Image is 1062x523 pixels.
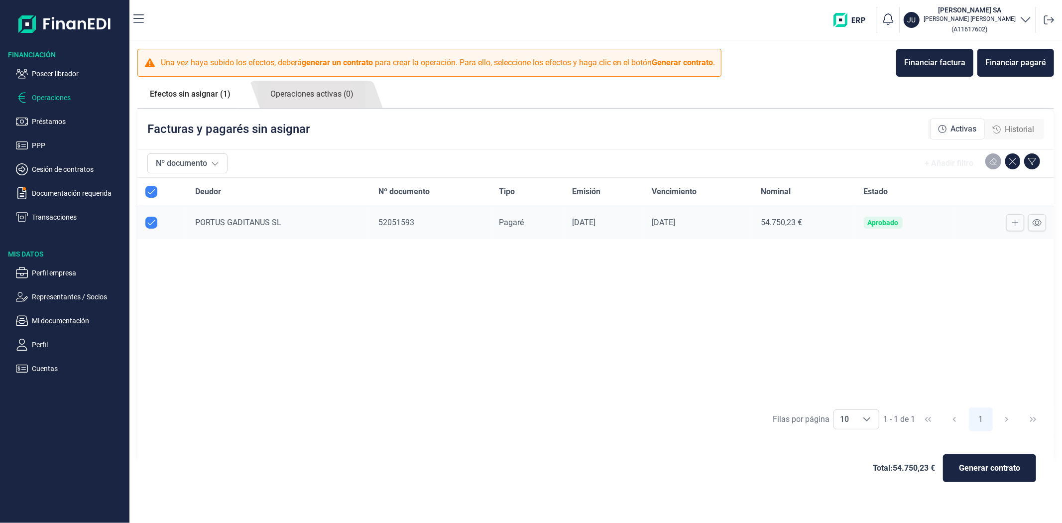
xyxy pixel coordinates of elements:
[258,81,366,108] a: Operaciones activas (0)
[147,153,228,173] button: Nº documento
[652,58,713,67] b: Generar contrato
[161,57,715,69] p: Una vez haya subido los efectos, deberá para crear la operación. Para ello, seleccione los efecto...
[16,363,125,375] button: Cuentas
[145,186,157,198] div: All items selected
[18,8,112,40] img: Logo de aplicación
[1021,407,1045,431] button: Last Page
[32,139,125,151] p: PPP
[943,407,966,431] button: Previous Page
[868,219,899,227] div: Aprobado
[16,163,125,175] button: Cesión de contratos
[952,25,988,33] small: Copiar cif
[302,58,373,67] b: generar un contrato
[32,363,125,375] p: Cuentas
[16,211,125,223] button: Transacciones
[652,186,697,198] span: Vencimiento
[147,121,310,137] p: Facturas y pagarés sin asignar
[137,81,243,108] a: Efectos sin asignar (1)
[977,49,1054,77] button: Financiar pagaré
[499,218,524,227] span: Pagaré
[916,407,940,431] button: First Page
[378,218,414,227] span: 52051593
[195,218,281,227] span: PORTUS GADITANUS SL
[195,186,221,198] span: Deudor
[908,15,916,25] p: JU
[32,339,125,351] p: Perfil
[930,119,985,139] div: Activas
[16,267,125,279] button: Perfil empresa
[32,68,125,80] p: Poseer librador
[573,186,601,198] span: Emisión
[378,186,430,198] span: Nº documento
[833,13,873,27] img: erp
[573,218,636,228] div: [DATE]
[969,407,993,431] button: Page 1
[883,415,915,423] span: 1 - 1 de 1
[924,15,1016,23] p: [PERSON_NAME] [PERSON_NAME]
[855,410,879,429] div: Choose
[16,68,125,80] button: Poseer librador
[864,186,888,198] span: Estado
[924,5,1016,15] h3: [PERSON_NAME] SA
[16,139,125,151] button: PPP
[896,49,973,77] button: Financiar factura
[761,218,847,228] div: 54.750,23 €
[904,5,1032,35] button: JU[PERSON_NAME] SA[PERSON_NAME] [PERSON_NAME](A11617602)
[32,92,125,104] p: Operaciones
[834,410,855,429] span: 10
[873,462,935,474] span: Total: 54.750,23 €
[32,187,125,199] p: Documentación requerida
[995,407,1019,431] button: Next Page
[145,217,157,229] div: Row Unselected null
[32,163,125,175] p: Cesión de contratos
[16,291,125,303] button: Representantes / Socios
[950,123,976,135] span: Activas
[985,120,1042,139] div: Historial
[16,116,125,128] button: Préstamos
[32,315,125,327] p: Mi documentación
[1005,124,1034,135] span: Historial
[959,462,1020,474] span: Generar contrato
[16,92,125,104] button: Operaciones
[16,339,125,351] button: Perfil
[773,413,829,425] div: Filas por página
[985,57,1046,69] div: Financiar pagaré
[32,267,125,279] p: Perfil empresa
[761,186,791,198] span: Nominal
[16,315,125,327] button: Mi documentación
[499,186,515,198] span: Tipo
[16,187,125,199] button: Documentación requerida
[32,116,125,128] p: Préstamos
[32,291,125,303] p: Representantes / Socios
[943,454,1036,482] button: Generar contrato
[904,57,965,69] div: Financiar factura
[32,211,125,223] p: Transacciones
[652,218,745,228] div: [DATE]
